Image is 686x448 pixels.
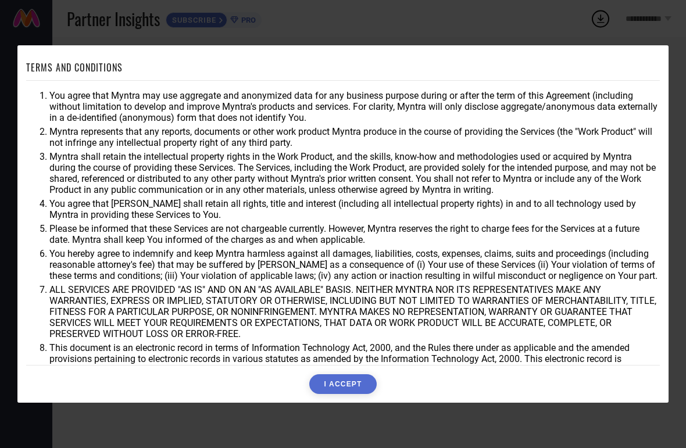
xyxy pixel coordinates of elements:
li: Please be informed that these Services are not chargeable currently. However, Myntra reserves the... [49,223,660,245]
li: Myntra represents that any reports, documents or other work product Myntra produce in the course ... [49,126,660,148]
li: You agree that [PERSON_NAME] shall retain all rights, title and interest (including all intellect... [49,198,660,220]
li: ALL SERVICES ARE PROVIDED "AS IS" AND ON AN "AS AVAILABLE" BASIS. NEITHER MYNTRA NOR ITS REPRESEN... [49,284,660,339]
li: This document is an electronic record in terms of Information Technology Act, 2000, and the Rules... [49,342,660,375]
li: Myntra shall retain the intellectual property rights in the Work Product, and the skills, know-ho... [49,151,660,195]
li: You agree that Myntra may use aggregate and anonymized data for any business purpose during or af... [49,90,660,123]
button: I ACCEPT [309,374,376,394]
h1: TERMS AND CONDITIONS [26,60,123,74]
li: You hereby agree to indemnify and keep Myntra harmless against all damages, liabilities, costs, e... [49,248,660,281]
